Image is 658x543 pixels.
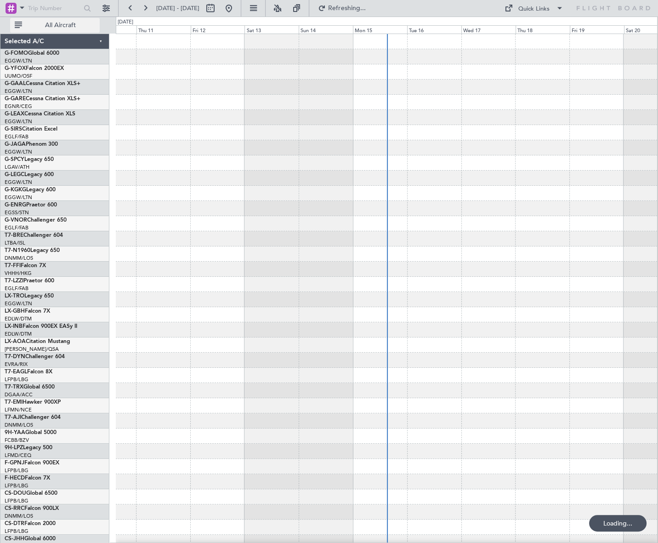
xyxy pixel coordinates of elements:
span: T7-FFI [5,263,21,269]
span: CS-JHH [5,536,24,542]
a: G-KGKGLegacy 600 [5,187,56,193]
span: T7-AJI [5,415,21,420]
span: LX-GBH [5,309,25,314]
a: G-SIRSCitation Excel [5,126,57,132]
a: T7-TRXGlobal 6500 [5,384,55,390]
a: LX-INBFalcon 900EX EASy II [5,324,77,329]
a: EDLW/DTM [5,331,32,337]
a: EVRA/RIX [5,361,28,368]
div: Quick Links [518,5,550,14]
div: Fri 19 [570,25,624,34]
div: Mon 15 [353,25,407,34]
a: T7-EMIHawker 900XP [5,400,61,405]
input: Trip Number [28,1,81,15]
a: VHHH/HKG [5,270,32,277]
a: G-GARECessna Citation XLS+ [5,96,80,102]
a: LFMN/NCE [5,406,32,413]
a: EGNR/CEG [5,103,32,110]
div: Tue 16 [407,25,461,34]
button: All Aircraft [10,18,100,33]
a: G-LEAXCessna Citation XLS [5,111,75,117]
span: LX-INB [5,324,23,329]
div: Sun 14 [299,25,353,34]
a: G-VNORChallenger 650 [5,217,67,223]
a: LFPB/LBG [5,467,28,474]
span: 9H-LPZ [5,445,23,451]
button: Quick Links [500,1,568,16]
span: G-LEGC [5,172,24,177]
a: EGLF/FAB [5,285,28,292]
span: [DATE] - [DATE] [156,4,199,12]
a: EGGW/LTN [5,57,32,64]
a: CS-DTRFalcon 2000 [5,521,56,526]
a: F-GPNJFalcon 900EX [5,460,59,466]
a: T7-BREChallenger 604 [5,233,63,238]
a: G-FOMOGlobal 6000 [5,51,59,56]
span: CS-RRC [5,506,24,511]
a: LX-TROLegacy 650 [5,293,54,299]
span: 9H-YAA [5,430,25,435]
a: LFPB/LBG [5,482,28,489]
a: [PERSON_NAME]/QSA [5,346,59,353]
div: Thu 18 [516,25,570,34]
a: LTBA/ISL [5,240,25,246]
a: LFPB/LBG [5,376,28,383]
a: FCBB/BZV [5,437,29,444]
a: T7-AJIChallenger 604 [5,415,61,420]
span: G-FOMO [5,51,28,56]
span: F-HECD [5,475,25,481]
a: EGGW/LTN [5,194,32,201]
a: DNMM/LOS [5,513,33,520]
a: LX-AOACitation Mustang [5,339,70,344]
button: Refreshing... [314,1,369,16]
a: DNMM/LOS [5,422,33,429]
span: G-KGKG [5,187,26,193]
a: DGAA/ACC [5,391,33,398]
a: G-SPCYLegacy 650 [5,157,54,162]
span: Refreshing... [328,5,366,11]
a: LGAV/ATH [5,164,29,171]
span: G-SIRS [5,126,22,132]
a: UUMO/OSF [5,73,32,80]
span: LX-AOA [5,339,26,344]
span: G-GARE [5,96,26,102]
a: F-HECDFalcon 7X [5,475,50,481]
a: EGGW/LTN [5,88,32,95]
a: G-GAALCessna Citation XLS+ [5,81,80,86]
span: T7-EAGL [5,369,27,375]
span: G-GAAL [5,81,26,86]
a: G-JAGAPhenom 300 [5,142,58,147]
span: CS-DTR [5,521,24,526]
span: G-VNOR [5,217,27,223]
div: Sat 13 [244,25,299,34]
div: Wed 17 [461,25,516,34]
a: G-LEGCLegacy 600 [5,172,54,177]
span: G-YFOX [5,66,26,71]
a: T7-N1960Legacy 650 [5,248,60,253]
a: T7-EAGLFalcon 8X [5,369,52,375]
a: DNMM/LOS [5,255,33,262]
a: LX-GBHFalcon 7X [5,309,50,314]
a: LFMD/CEQ [5,452,31,459]
a: T7-DYNChallenger 604 [5,354,65,360]
span: G-SPCY [5,157,24,162]
span: G-JAGA [5,142,26,147]
span: CS-DOU [5,491,26,496]
a: EGLF/FAB [5,224,28,231]
a: EGGW/LTN [5,118,32,125]
a: EGGW/LTN [5,179,32,186]
span: T7-BRE [5,233,23,238]
a: EGLF/FAB [5,133,28,140]
a: LFPB/LBG [5,528,28,535]
div: Loading... [589,515,647,532]
span: G-LEAX [5,111,24,117]
a: EGSS/STN [5,209,29,216]
a: EGGW/LTN [5,300,32,307]
div: Fri 12 [191,25,245,34]
div: [DATE] [118,18,133,26]
span: All Aircraft [24,22,97,29]
span: T7-N1960 [5,248,30,253]
a: LFPB/LBG [5,497,28,504]
a: G-YFOXFalcon 2000EX [5,66,64,71]
div: Thu 11 [136,25,191,34]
